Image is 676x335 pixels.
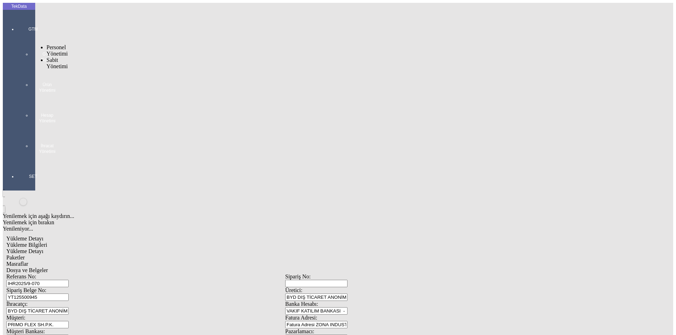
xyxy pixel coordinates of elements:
[285,315,317,321] span: Fatura Adresi:
[6,315,25,321] span: Müşteri:
[46,57,68,69] span: Sabit Yönetimi
[6,267,48,273] span: Dosya ve Belgeler
[6,242,47,248] span: Yükleme Bilgileri
[285,301,318,307] span: Banka Hesabı:
[285,273,311,279] span: Sipariş No:
[6,248,43,254] span: Yükleme Detayı
[6,328,45,334] span: Müşteri Bankası:
[3,226,568,232] div: Yenileniyor...
[46,44,68,57] span: Personel Yönetimi
[37,112,58,124] span: Hesap Yönetimi
[23,26,44,32] span: GTM
[6,236,43,241] span: Yükleme Detayı
[6,273,36,279] span: Referans No:
[285,328,314,334] span: Pazarlamacı:
[3,213,568,219] div: Yenilemek için aşağı kaydırın...
[6,261,28,267] span: Masraflar
[6,287,46,293] span: Sipariş Belge No:
[6,301,27,307] span: İhracatçı:
[285,287,302,293] span: Üretici:
[6,255,25,260] span: Paketler
[23,174,44,179] span: SET
[37,143,58,154] span: İhracat Yönetimi
[3,219,568,226] div: Yenilemek için bırakın
[3,4,35,9] div: TekData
